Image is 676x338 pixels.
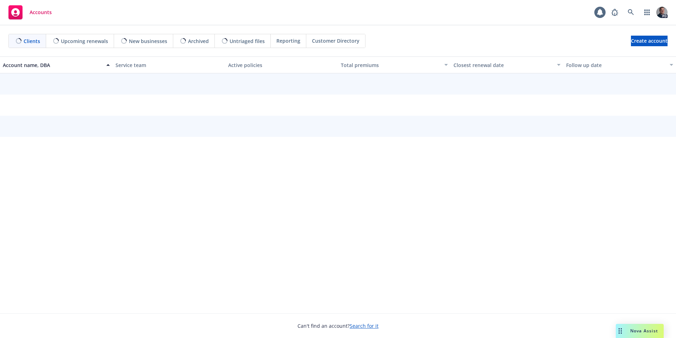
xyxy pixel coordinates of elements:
span: Accounts [30,10,52,15]
span: Upcoming renewals [61,37,108,45]
button: Follow up date [563,56,676,73]
div: Active policies [228,61,335,69]
span: Create account [631,34,668,48]
button: Closest renewal date [451,56,563,73]
button: Nova Assist [616,324,664,338]
a: Report a Bug [608,5,622,19]
span: Can't find an account? [298,322,378,330]
a: Create account [631,36,668,46]
div: Drag to move [616,324,625,338]
button: Service team [113,56,225,73]
span: Archived [188,37,209,45]
div: Service team [115,61,223,69]
a: Search [624,5,638,19]
a: Search for it [350,322,378,329]
img: photo [656,7,668,18]
span: Clients [24,37,40,45]
a: Switch app [640,5,654,19]
div: Closest renewal date [453,61,553,69]
span: Reporting [276,37,300,44]
button: Total premiums [338,56,451,73]
span: Nova Assist [630,328,658,334]
span: Customer Directory [312,37,359,44]
div: Total premiums [341,61,440,69]
span: New businesses [129,37,167,45]
div: Follow up date [566,61,665,69]
div: Account name, DBA [3,61,102,69]
a: Accounts [6,2,55,22]
span: Untriaged files [230,37,265,45]
button: Active policies [225,56,338,73]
